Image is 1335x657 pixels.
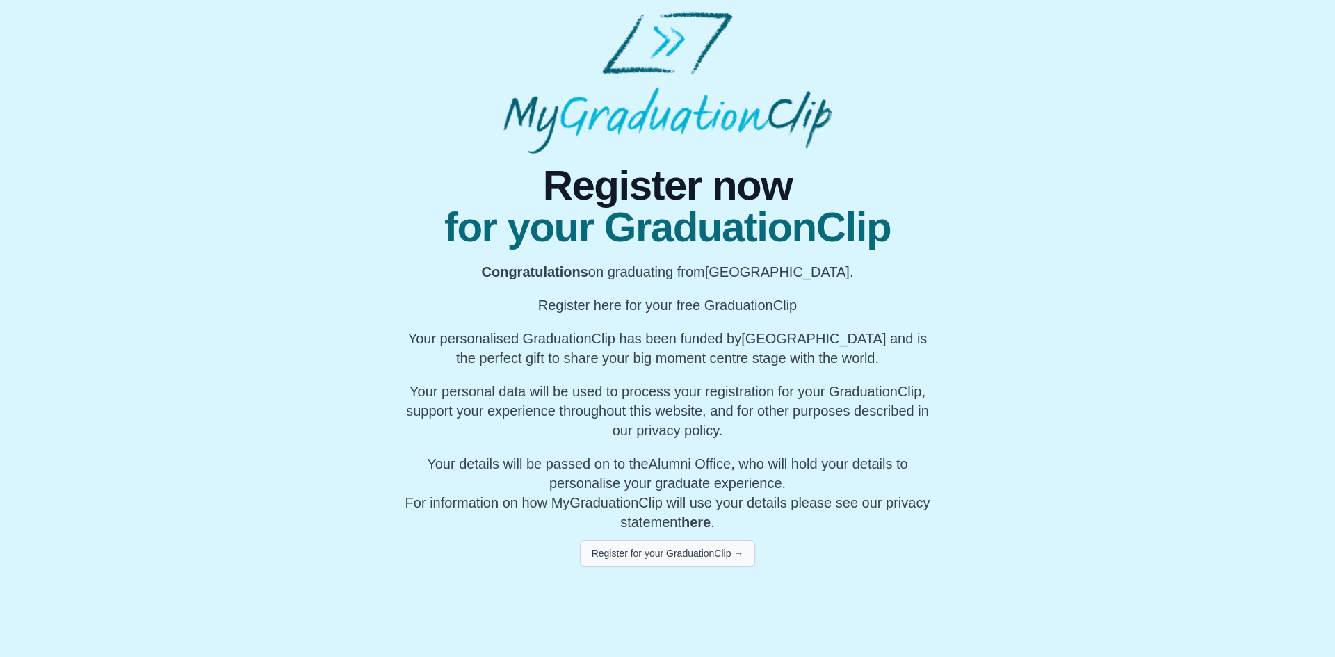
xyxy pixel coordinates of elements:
p: Your personalised GraduationClip has been funded by [GEOGRAPHIC_DATA] and is the perfect gift to ... [400,329,934,368]
span: for your GraduationClip [400,206,934,248]
a: here [681,514,711,530]
img: MyGraduationClip [503,11,832,154]
span: For information on how MyGraduationClip will use your details please see our privacy statement . [405,456,930,530]
span: Register now [400,165,934,206]
p: on graduating from [GEOGRAPHIC_DATA]. [400,262,934,282]
b: Congratulations [482,264,588,279]
span: Alumni Office [649,456,731,471]
span: Your details will be passed on to the , who will hold your details to personalise your graduate e... [427,456,908,491]
button: Register for your GraduationClip → [580,540,756,567]
p: Register here for your free GraduationClip [400,295,934,315]
p: Your personal data will be used to process your registration for your GraduationClip, support you... [400,382,934,440]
